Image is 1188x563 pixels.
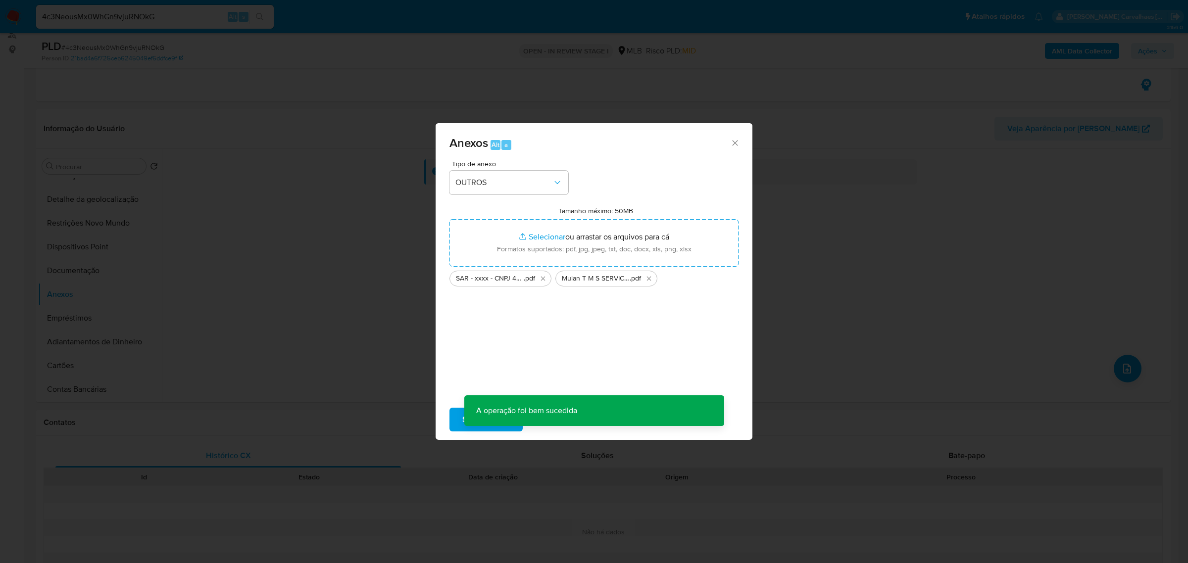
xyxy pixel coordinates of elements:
[540,409,572,430] span: Cancelar
[562,274,630,283] span: Mulan T M S SERVICOS DE INTERMEDIACOES LTDA456614074_2025_08_25_15_54_10 - Tabla dinámica 1
[558,206,633,215] label: Tamanho máximo: 50MB
[464,395,589,426] p: A operação foi bem sucedida
[537,273,549,284] button: Excluir SAR - xxxx - CNPJ 40995386000133 - T M S SERVICOS DE INTERMEDIACOES LTDA.pdf
[455,178,552,188] span: OUTROS
[730,138,739,147] button: Fechar
[452,160,571,167] span: Tipo de anexo
[492,140,499,149] span: Alt
[630,274,641,283] span: .pdf
[449,408,523,431] button: Subir arquivo
[449,267,739,286] ul: Arquivos selecionados
[449,171,568,194] button: OUTROS
[643,273,655,284] button: Excluir Mulan T M S SERVICOS DE INTERMEDIACOES LTDA456614074_2025_08_25_15_54_10 - Tabla dinámica...
[449,134,488,151] span: Anexos
[524,274,535,283] span: .pdf
[456,274,524,283] span: SAR - xxxx - CNPJ 40995386000133 - T M S SERVICOS DE INTERMEDIACOES LTDA
[504,140,508,149] span: a
[462,409,510,430] span: Subir arquivo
